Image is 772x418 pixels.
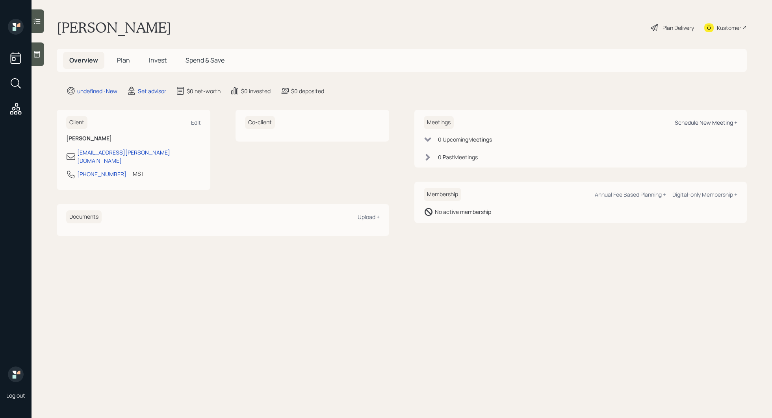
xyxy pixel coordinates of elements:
[424,188,461,201] h6: Membership
[77,87,117,95] div: undefined · New
[595,191,666,198] div: Annual Fee Based Planning +
[435,208,491,216] div: No active membership
[69,56,98,64] span: Overview
[358,213,380,221] div: Upload +
[191,119,201,126] div: Edit
[57,19,171,36] h1: [PERSON_NAME]
[675,119,737,126] div: Schedule New Meeting +
[77,148,201,165] div: [EMAIL_ADDRESS][PERSON_NAME][DOMAIN_NAME]
[187,87,221,95] div: $0 net-worth
[66,135,201,142] h6: [PERSON_NAME]
[717,24,741,32] div: Kustomer
[424,116,454,129] h6: Meetings
[138,87,166,95] div: Set advisor
[77,170,126,178] div: [PHONE_NUMBER]
[672,191,737,198] div: Digital-only Membership +
[117,56,130,64] span: Plan
[186,56,225,64] span: Spend & Save
[66,116,87,129] h6: Client
[241,87,271,95] div: $0 invested
[133,169,144,178] div: MST
[438,135,492,144] div: 0 Upcoming Meeting s
[66,210,102,223] h6: Documents
[663,24,694,32] div: Plan Delivery
[149,56,167,64] span: Invest
[438,153,478,161] div: 0 Past Meeting s
[291,87,324,95] div: $0 deposited
[6,392,25,399] div: Log out
[245,116,275,129] h6: Co-client
[8,366,24,382] img: retirable_logo.png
